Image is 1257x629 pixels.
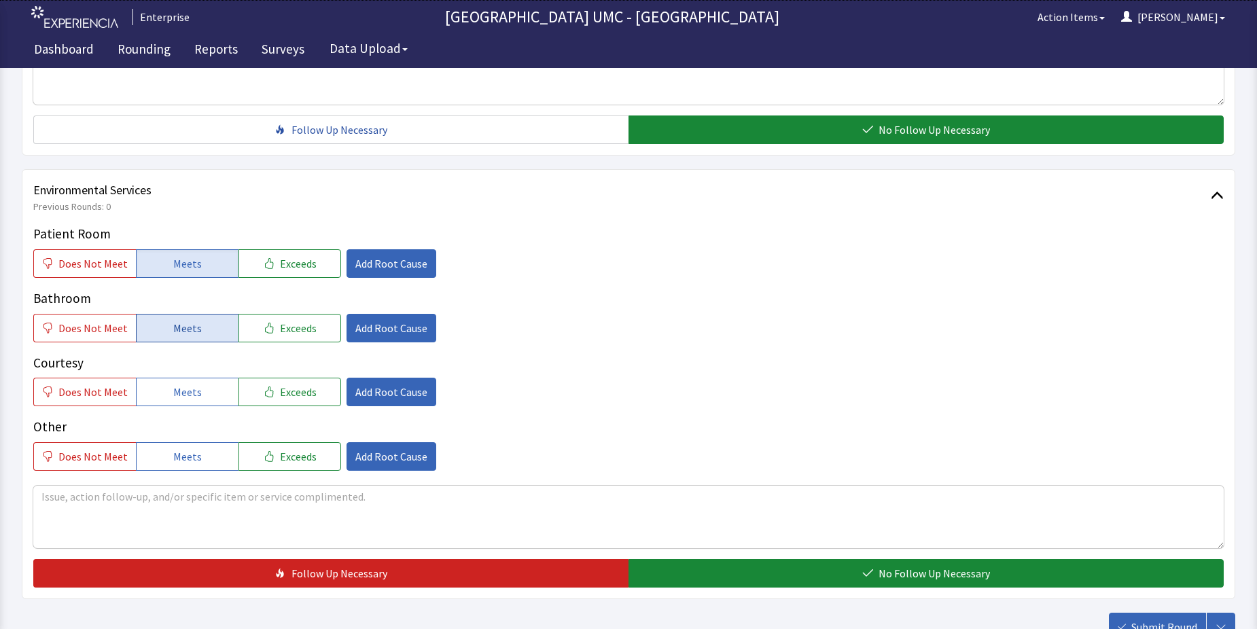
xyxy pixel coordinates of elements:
span: Add Root Cause [355,320,427,336]
p: Courtesy [33,353,1224,373]
span: Meets [173,255,202,272]
a: Dashboard [24,34,104,68]
button: Does Not Meet [33,442,136,471]
button: [PERSON_NAME] [1113,3,1233,31]
span: Meets [173,384,202,400]
span: Exceeds [280,448,317,465]
button: Meets [136,249,238,278]
p: Other [33,417,1224,437]
span: Environmental Services [33,181,1211,200]
button: Add Root Cause [347,249,436,278]
button: Meets [136,378,238,406]
p: [GEOGRAPHIC_DATA] UMC - [GEOGRAPHIC_DATA] [195,6,1029,28]
a: Reports [184,34,248,68]
div: Enterprise [132,9,190,25]
span: Exceeds [280,384,317,400]
span: Meets [173,448,202,465]
button: Exceeds [238,442,341,471]
span: Add Root Cause [355,255,427,272]
span: Add Root Cause [355,384,427,400]
span: No Follow Up Necessary [879,565,990,581]
span: Does Not Meet [58,448,128,465]
span: Add Root Cause [355,448,427,465]
button: Does Not Meet [33,378,136,406]
button: Follow Up Necessary [33,559,628,588]
button: Exceeds [238,314,341,342]
button: Exceeds [238,378,341,406]
span: Exceeds [280,255,317,272]
button: Does Not Meet [33,314,136,342]
button: No Follow Up Necessary [628,559,1224,588]
span: Previous Rounds: 0 [33,200,1211,213]
span: Exceeds [280,320,317,336]
img: experiencia_logo.png [31,6,118,29]
button: Add Root Cause [347,378,436,406]
button: Data Upload [321,36,416,61]
button: No Follow Up Necessary [628,115,1224,144]
button: Add Root Cause [347,314,436,342]
span: Does Not Meet [58,320,128,336]
a: Rounding [107,34,181,68]
button: Meets [136,442,238,471]
button: Does Not Meet [33,249,136,278]
span: Follow Up Necessary [291,565,387,581]
span: Does Not Meet [58,384,128,400]
button: Follow Up Necessary [33,115,628,144]
span: No Follow Up Necessary [879,122,990,138]
span: Follow Up Necessary [291,122,387,138]
span: Meets [173,320,202,336]
button: Action Items [1029,3,1113,31]
a: Surveys [251,34,315,68]
button: Add Root Cause [347,442,436,471]
span: Does Not Meet [58,255,128,272]
button: Exceeds [238,249,341,278]
button: Meets [136,314,238,342]
p: Patient Room [33,224,1224,244]
p: Bathroom [33,289,1224,308]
